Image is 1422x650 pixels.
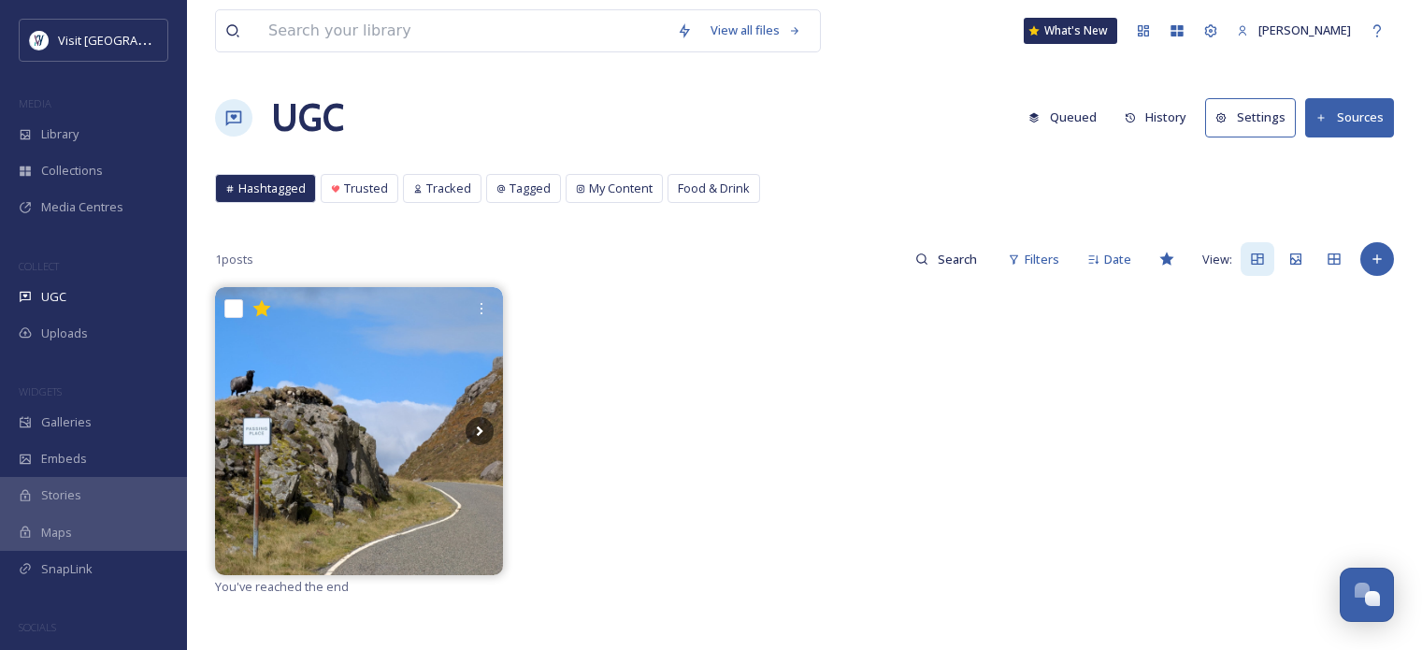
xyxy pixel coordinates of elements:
a: Queued [1019,99,1115,136]
button: Settings [1205,98,1296,137]
span: My Content [589,180,653,197]
span: Date [1104,251,1131,268]
span: Tagged [510,180,551,197]
span: Stories [41,486,81,504]
button: History [1115,99,1197,136]
span: Filters [1025,251,1059,268]
span: Hashtagged [238,180,306,197]
span: View: [1202,251,1232,268]
button: Queued [1019,99,1106,136]
span: WIDGETS [19,384,62,398]
a: History [1115,99,1206,136]
input: Search [928,240,989,278]
span: Collections [41,162,103,180]
span: SnapLink [41,560,93,578]
a: What's New [1024,18,1117,44]
input: Search your library [259,10,668,51]
button: Open Chat [1340,568,1394,622]
span: Galleries [41,413,92,431]
span: Trusted [344,180,388,197]
span: Maps [41,524,72,542]
span: You've reached the end [215,578,349,595]
img: Untitled%20design%20%2897%29.png [30,31,49,50]
span: Tracked [426,180,471,197]
span: UGC [41,288,66,306]
span: Uploads [41,325,88,342]
span: COLLECT [19,259,59,273]
span: [PERSON_NAME] [1258,22,1351,38]
span: MEDIA [19,96,51,110]
span: 1 posts [215,251,253,268]
img: #outerhebrides #isles #westscotland #bikepacking #camping #hebrideansheep #wilderness #wildleaves... [215,287,503,575]
span: Visit [GEOGRAPHIC_DATA] [58,31,203,49]
span: SOCIALS [19,620,56,634]
span: Embeds [41,450,87,468]
span: Food & Drink [678,180,750,197]
a: View all files [701,12,811,49]
a: UGC [271,90,344,146]
a: [PERSON_NAME] [1228,12,1360,49]
span: Media Centres [41,198,123,216]
a: Settings [1205,98,1305,137]
button: Sources [1305,98,1394,137]
span: Library [41,125,79,143]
